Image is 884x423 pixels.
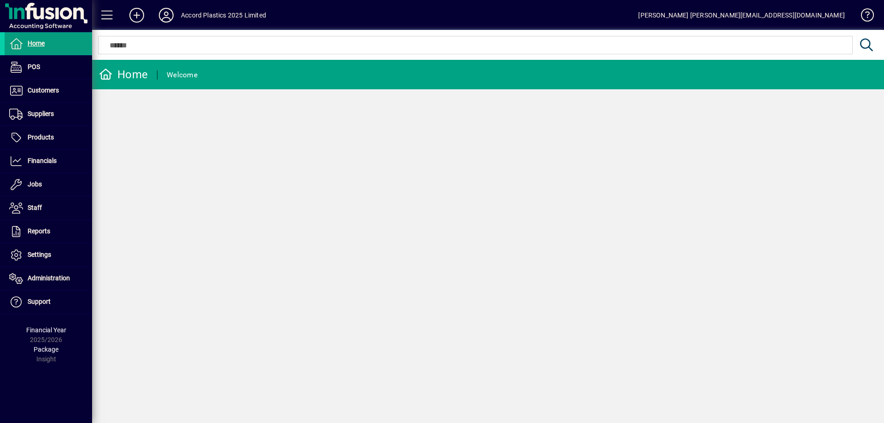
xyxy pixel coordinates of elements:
[28,63,40,70] span: POS
[638,8,845,23] div: [PERSON_NAME] [PERSON_NAME][EMAIL_ADDRESS][DOMAIN_NAME]
[5,220,92,243] a: Reports
[28,110,54,117] span: Suppliers
[28,274,70,282] span: Administration
[5,79,92,102] a: Customers
[28,227,50,235] span: Reports
[151,7,181,23] button: Profile
[854,2,872,32] a: Knowledge Base
[5,150,92,173] a: Financials
[167,68,198,82] div: Welcome
[5,56,92,79] a: POS
[5,197,92,220] a: Staff
[28,133,54,141] span: Products
[181,8,266,23] div: Accord Plastics 2025 Limited
[28,251,51,258] span: Settings
[5,103,92,126] a: Suppliers
[122,7,151,23] button: Add
[5,126,92,149] a: Products
[5,243,92,267] a: Settings
[28,180,42,188] span: Jobs
[28,298,51,305] span: Support
[34,346,58,353] span: Package
[26,326,66,334] span: Financial Year
[28,87,59,94] span: Customers
[5,267,92,290] a: Administration
[28,204,42,211] span: Staff
[99,67,148,82] div: Home
[5,173,92,196] a: Jobs
[5,290,92,313] a: Support
[28,157,57,164] span: Financials
[28,40,45,47] span: Home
